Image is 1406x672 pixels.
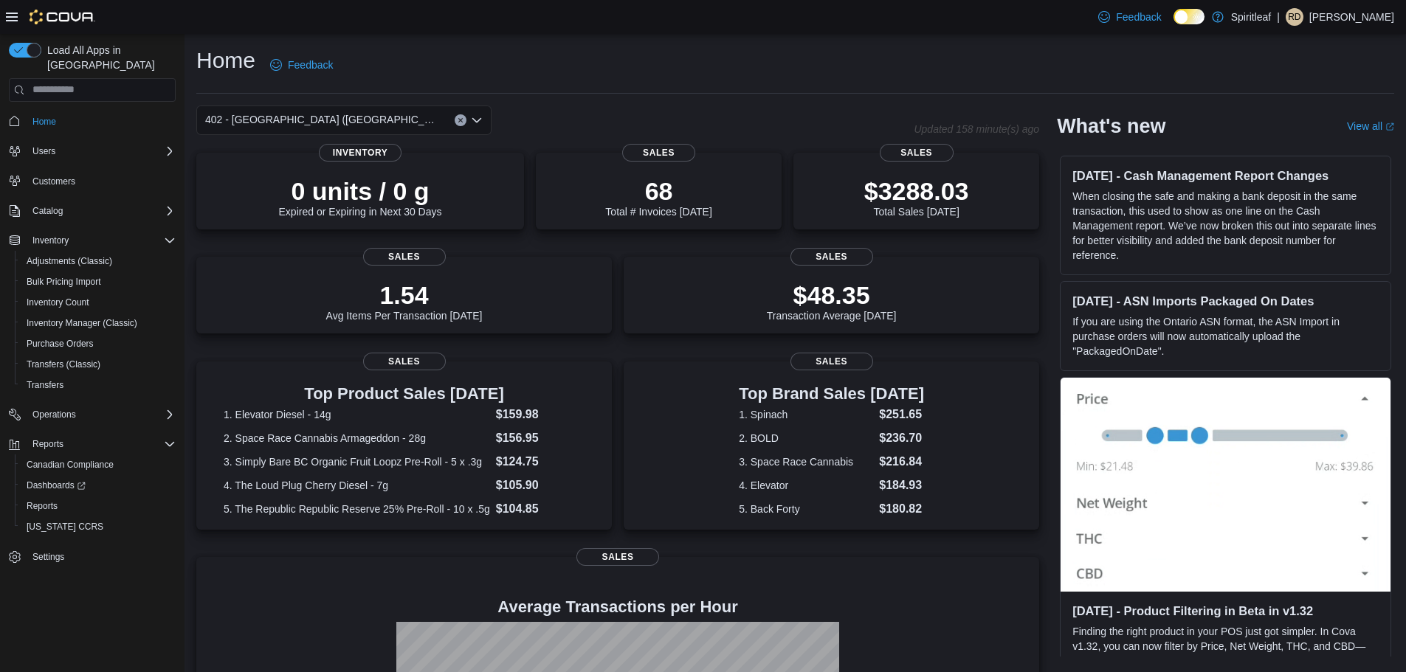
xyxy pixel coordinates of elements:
[224,478,490,493] dt: 4. The Loud Plug Cherry Diesel - 7g
[622,144,696,162] span: Sales
[879,429,924,447] dd: $236.70
[1288,8,1300,26] span: RD
[15,375,182,395] button: Transfers
[21,518,109,536] a: [US_STATE] CCRS
[1174,24,1174,25] span: Dark Mode
[21,456,120,474] a: Canadian Compliance
[224,502,490,516] dt: 5. The Republic Republic Reserve 25% Pre-Roll - 10 x .5g
[319,144,402,162] span: Inventory
[3,170,182,192] button: Customers
[1072,168,1379,183] h3: [DATE] - Cash Management Report Changes
[27,379,63,391] span: Transfers
[15,271,182,292] button: Bulk Pricing Import
[739,454,873,469] dt: 3. Space Race Cannabis
[27,113,62,131] a: Home
[27,232,75,249] button: Inventory
[21,518,176,536] span: Washington CCRS
[1092,2,1167,32] a: Feedback
[21,477,92,494] a: Dashboards
[1277,8,1280,26] p: |
[21,294,176,311] span: Inventory Count
[3,434,182,454] button: Reports
[1057,114,1165,138] h2: What's new
[32,235,69,246] span: Inventory
[3,201,182,221] button: Catalog
[21,273,176,291] span: Bulk Pricing Import
[363,248,446,266] span: Sales
[496,429,585,447] dd: $156.95
[3,546,182,567] button: Settings
[21,356,176,373] span: Transfers (Classic)
[15,354,182,375] button: Transfers (Classic)
[471,114,483,126] button: Open list of options
[1385,122,1394,131] svg: External link
[455,114,466,126] button: Clear input
[496,406,585,423] dd: $159.98
[196,46,255,75] h1: Home
[27,338,94,350] span: Purchase Orders
[41,43,176,72] span: Load All Apps in [GEOGRAPHIC_DATA]
[224,454,490,469] dt: 3. Simply Bare BC Organic Fruit Loopz Pre-Roll - 5 x .3g
[279,176,442,218] div: Expired or Expiring in Next 30 Days
[739,407,873,422] dt: 1. Spinach
[27,112,176,131] span: Home
[27,173,81,190] a: Customers
[3,404,182,425] button: Operations
[32,116,56,128] span: Home
[1174,9,1205,24] input: Dark Mode
[15,475,182,496] a: Dashboards
[864,176,969,206] p: $3288.03
[32,551,64,563] span: Settings
[3,141,182,162] button: Users
[21,252,118,270] a: Adjustments (Classic)
[224,385,585,403] h3: Top Product Sales [DATE]
[790,248,873,266] span: Sales
[739,431,873,446] dt: 2. BOLD
[496,453,585,471] dd: $124.75
[30,10,95,24] img: Cova
[21,497,176,515] span: Reports
[32,438,63,450] span: Reports
[9,105,176,606] nav: Complex example
[1072,294,1379,308] h3: [DATE] - ASN Imports Packaged On Dates
[32,145,55,157] span: Users
[326,280,483,322] div: Avg Items Per Transaction [DATE]
[1309,8,1394,26] p: [PERSON_NAME]
[205,111,440,128] span: 402 - [GEOGRAPHIC_DATA] ([GEOGRAPHIC_DATA])
[27,317,137,329] span: Inventory Manager (Classic)
[1231,8,1271,26] p: Spiritleaf
[1347,120,1394,132] a: View allExternal link
[21,477,176,494] span: Dashboards
[27,232,176,249] span: Inventory
[576,548,659,566] span: Sales
[27,142,176,160] span: Users
[32,205,63,217] span: Catalog
[27,406,176,423] span: Operations
[21,252,176,270] span: Adjustments (Classic)
[27,202,176,220] span: Catalog
[496,477,585,494] dd: $105.90
[914,123,1039,135] p: Updated 158 minute(s) ago
[864,176,969,218] div: Total Sales [DATE]
[27,435,69,453] button: Reports
[1286,8,1303,26] div: Ravi D
[3,230,182,251] button: Inventory
[288,58,333,72] span: Feedback
[767,280,897,322] div: Transaction Average [DATE]
[326,280,483,310] p: 1.54
[739,502,873,516] dt: 5. Back Forty
[1072,603,1379,618] h3: [DATE] - Product Filtering in Beta in v1.32
[767,280,897,310] p: $48.35
[32,176,75,187] span: Customers
[739,385,924,403] h3: Top Brand Sales [DATE]
[27,479,86,491] span: Dashboards
[21,335,100,353] a: Purchase Orders
[1072,314,1379,358] p: If you are using the Ontario ASN format, the ASN Import in purchase orders will now automatically...
[879,453,924,471] dd: $216.84
[27,358,100,370] span: Transfers (Classic)
[15,313,182,333] button: Inventory Manager (Classic)
[21,294,95,311] a: Inventory Count
[790,353,873,370] span: Sales
[27,547,176,566] span: Settings
[15,516,182,537] button: [US_STATE] CCRS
